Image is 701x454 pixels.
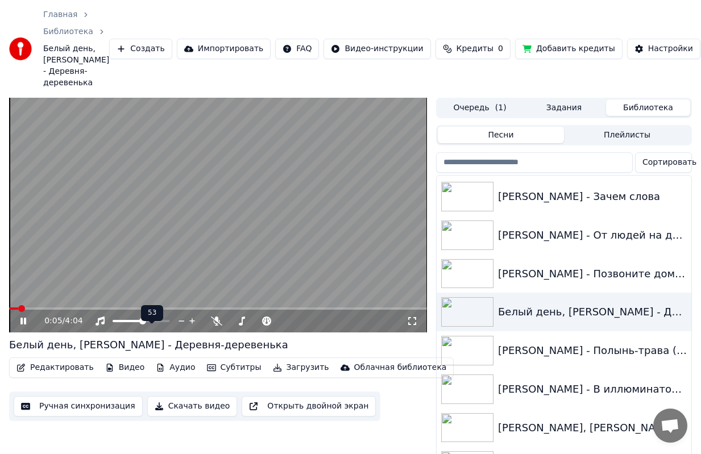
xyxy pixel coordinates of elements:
[242,396,376,416] button: Открыть двойной экран
[495,102,507,114] span: ( 1 )
[151,360,200,376] button: Аудио
[564,127,690,143] button: Плейлисты
[648,43,693,55] div: Настройки
[177,39,271,59] button: Импортировать
[498,189,687,205] div: [PERSON_NAME] - Зачем слова
[43,9,109,89] nav: breadcrumb
[498,266,687,282] div: [PERSON_NAME] - Позвоните домой (2)
[141,305,163,321] div: 53
[9,38,32,60] img: youka
[627,39,700,59] button: Настройки
[498,343,687,359] div: [PERSON_NAME] - Полынь-трава (1)
[498,304,687,320] div: Белый день, [PERSON_NAME] - Деревня-деревенька
[642,157,696,168] span: Сортировать
[14,396,143,416] button: Ручная синхронизация
[653,409,687,443] div: Открытый чат
[515,39,623,59] button: Добавить кредиты
[44,315,72,327] div: /
[522,99,606,116] button: Задания
[438,99,522,116] button: Очередь
[43,26,93,38] a: Библиотека
[457,43,493,55] span: Кредиты
[435,39,511,59] button: Кредиты0
[43,43,109,89] span: Белый день, [PERSON_NAME] - Деревня-деревенька
[268,360,334,376] button: Загрузить
[323,39,430,59] button: Видео-инструкции
[354,362,447,373] div: Облачная библиотека
[43,9,77,20] a: Главная
[202,360,266,376] button: Субтитры
[606,99,690,116] button: Библиотека
[498,43,503,55] span: 0
[65,315,82,327] span: 4:04
[498,420,687,436] div: [PERSON_NAME], [PERSON_NAME]
[147,396,238,416] button: Скачать видео
[9,337,288,353] div: Белый день, [PERSON_NAME] - Деревня-деревенька
[438,127,564,143] button: Песни
[109,39,172,59] button: Создать
[12,360,98,376] button: Редактировать
[498,381,687,397] div: [PERSON_NAME] - В иллюминаторе волна качается (1)
[101,360,150,376] button: Видео
[275,39,319,59] button: FAQ
[498,227,687,243] div: [PERSON_NAME] - От людей на деревне не спрячешься (1)
[44,315,62,327] span: 0:05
